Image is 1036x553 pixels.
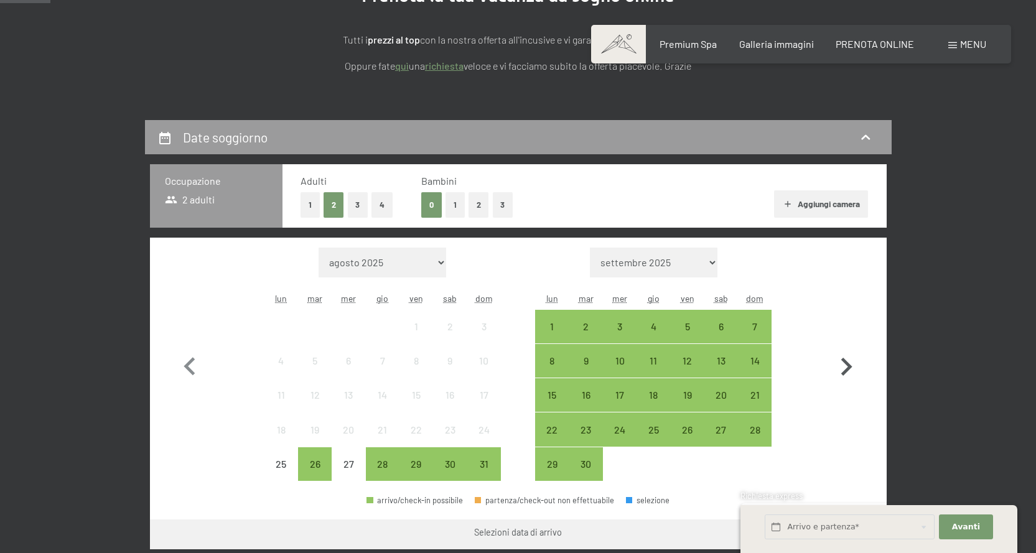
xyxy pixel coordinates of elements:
[738,378,772,412] div: Sun Sep 21 2025
[738,310,772,343] div: Sun Sep 07 2025
[332,378,365,412] div: arrivo/check-in non effettuabile
[704,310,738,343] div: Sat Sep 06 2025
[467,447,500,481] div: arrivo/check-in possibile
[467,412,500,446] div: Sun Aug 24 2025
[637,310,670,343] div: arrivo/check-in possibile
[746,293,763,304] abbr: domenica
[264,378,298,412] div: Mon Aug 11 2025
[670,344,704,378] div: arrivo/check-in possibile
[183,129,268,145] h2: Date soggiorno
[298,344,332,378] div: arrivo/check-in non effettuabile
[569,412,603,446] div: arrivo/check-in possibile
[603,344,637,378] div: Wed Sep 10 2025
[266,356,297,387] div: 4
[467,344,500,378] div: arrivo/check-in non effettuabile
[434,425,465,456] div: 23
[604,390,635,421] div: 17
[401,425,432,456] div: 22
[433,378,467,412] div: arrivo/check-in non effettuabile
[299,425,330,456] div: 19
[739,38,814,50] a: Galleria immagini
[603,344,637,378] div: arrivo/check-in possibile
[298,378,332,412] div: Tue Aug 12 2025
[266,390,297,421] div: 11
[399,447,433,481] div: arrivo/check-in possibile
[333,459,364,490] div: 27
[535,447,569,481] div: arrivo/check-in possibile
[298,378,332,412] div: arrivo/check-in non effettuabile
[670,412,704,446] div: Fri Sep 26 2025
[604,356,635,387] div: 10
[637,412,670,446] div: Thu Sep 25 2025
[604,425,635,456] div: 24
[637,344,670,378] div: arrivo/check-in possibile
[714,293,728,304] abbr: sabato
[704,310,738,343] div: arrivo/check-in possibile
[626,496,670,504] div: selezione
[371,192,393,218] button: 4
[706,390,737,421] div: 20
[638,322,669,353] div: 4
[535,447,569,481] div: Mon Sep 29 2025
[536,390,567,421] div: 15
[670,310,704,343] div: Fri Sep 05 2025
[535,344,569,378] div: arrivo/check-in possibile
[433,310,467,343] div: Sat Aug 02 2025
[468,322,499,353] div: 3
[332,447,365,481] div: arrivo/check-in non effettuabile
[535,412,569,446] div: arrivo/check-in possibile
[366,344,399,378] div: arrivo/check-in non effettuabile
[828,248,864,481] button: Mese successivo
[475,293,493,304] abbr: domenica
[569,344,603,378] div: arrivo/check-in possibile
[739,425,770,456] div: 28
[637,412,670,446] div: arrivo/check-in possibile
[433,310,467,343] div: arrivo/check-in non effettuabile
[571,459,602,490] div: 30
[433,344,467,378] div: Sat Aug 09 2025
[740,491,803,501] span: Richiesta express
[638,356,669,387] div: 11
[366,378,399,412] div: arrivo/check-in non effettuabile
[670,412,704,446] div: arrivo/check-in possibile
[399,412,433,446] div: arrivo/check-in non effettuabile
[366,412,399,446] div: Thu Aug 21 2025
[637,378,670,412] div: Thu Sep 18 2025
[433,378,467,412] div: Sat Aug 16 2025
[603,412,637,446] div: Wed Sep 24 2025
[299,459,330,490] div: 26
[421,175,457,187] span: Bambini
[579,293,594,304] abbr: martedì
[433,412,467,446] div: arrivo/check-in non effettuabile
[774,190,868,218] button: Aggiungi camera
[399,412,433,446] div: Fri Aug 22 2025
[366,412,399,446] div: arrivo/check-in non effettuabile
[704,412,738,446] div: Sat Sep 27 2025
[421,192,442,218] button: 0
[368,34,420,45] strong: prezzi al top
[571,390,602,421] div: 16
[425,60,464,72] a: richiesta
[569,447,603,481] div: Tue Sep 30 2025
[739,390,770,421] div: 21
[468,459,499,490] div: 31
[637,378,670,412] div: arrivo/check-in possibile
[266,425,297,456] div: 18
[264,412,298,446] div: arrivo/check-in non effettuabile
[670,378,704,412] div: arrivo/check-in possibile
[569,378,603,412] div: arrivo/check-in possibile
[264,447,298,481] div: Mon Aug 25 2025
[298,447,332,481] div: arrivo/check-in possibile
[535,378,569,412] div: Mon Sep 15 2025
[704,412,738,446] div: arrivo/check-in possibile
[467,378,500,412] div: arrivo/check-in non effettuabile
[366,496,463,504] div: arrivo/check-in possibile
[493,192,513,218] button: 3
[569,310,603,343] div: Tue Sep 02 2025
[332,378,365,412] div: Wed Aug 13 2025
[704,344,738,378] div: arrivo/check-in possibile
[603,310,637,343] div: arrivo/check-in possibile
[939,514,992,540] button: Avanti
[704,378,738,412] div: arrivo/check-in possibile
[395,60,409,72] a: quì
